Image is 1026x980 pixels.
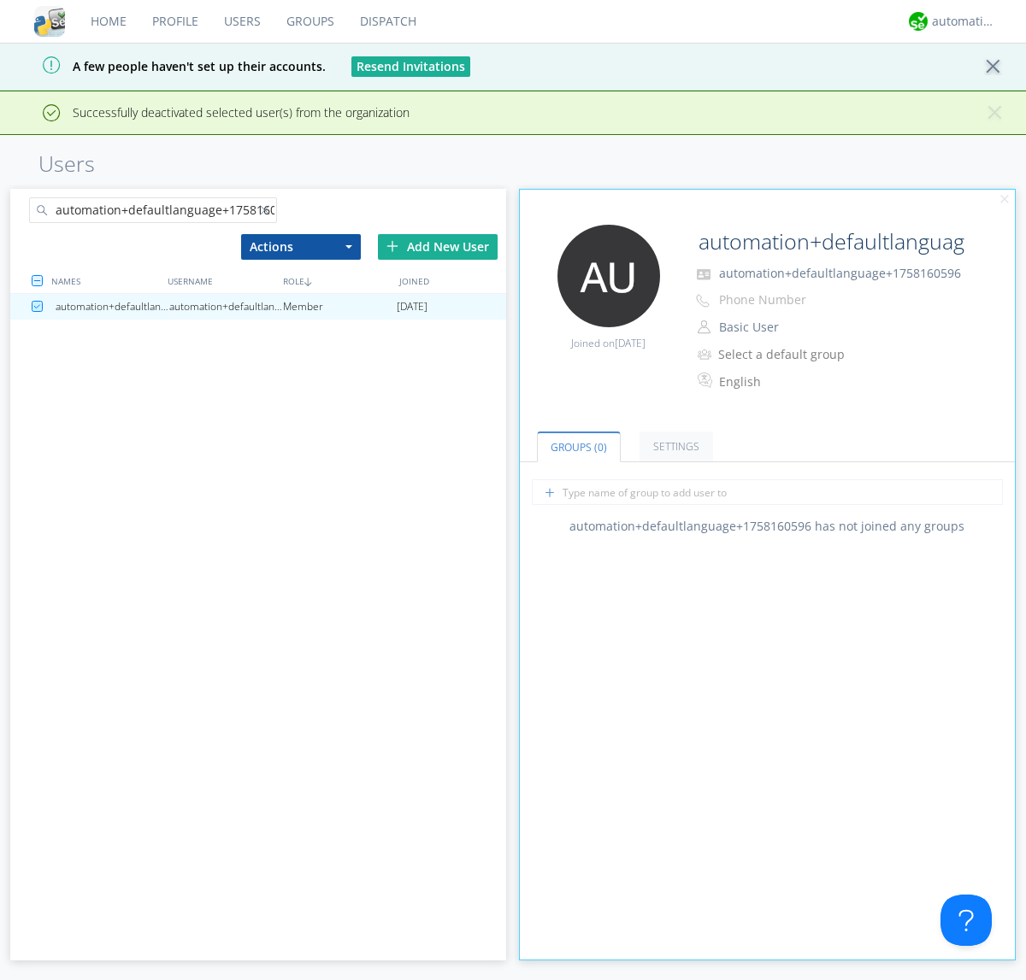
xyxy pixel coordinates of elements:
[698,343,714,366] img: icon-alert-users-thin-outline.svg
[615,336,646,350] span: [DATE]
[696,294,710,308] img: phone-outline.svg
[279,268,394,293] div: ROLE
[698,370,715,390] img: In groups with Translation enabled, this user's messages will be automatically translated to and ...
[520,518,1016,535] div: automation+defaultlanguage+1758160596 has not joined any groups
[999,194,1011,206] img: cancel.svg
[13,58,326,74] span: A few people haven't set up their accounts.
[698,320,711,334] img: person-outline.svg
[13,104,410,120] span: Successfully deactivated selected user(s) from the organization
[537,431,621,462] a: Groups (0)
[241,234,361,260] button: Actions
[397,294,427,320] span: [DATE]
[378,234,498,260] div: Add New User
[10,294,506,320] a: automation+defaultlanguage+1758160596automation+defaultlanguage+1758160596Member[DATE]
[395,268,510,293] div: JOINED
[47,268,162,293] div: NAMES
[940,895,992,946] iframe: Toggle Customer Support
[909,12,928,31] img: d2d01cd9b4174d08988066c6d424eccd
[557,225,660,327] img: 373638.png
[719,265,961,281] span: automation+defaultlanguage+1758160596
[719,373,862,390] div: English
[34,6,65,37] img: cddb5a64eb264b2086981ab96f4c1ba7
[169,294,283,320] div: automation+defaultlanguage+1758160596
[713,315,884,339] button: Basic User
[692,225,968,259] input: Name
[640,431,713,461] a: Settings
[386,240,398,252] img: plus.svg
[571,336,646,350] span: Joined on
[351,56,470,77] button: Resend Invitations
[56,294,169,320] div: automation+defaultlanguage+1758160596
[283,294,397,320] div: Member
[29,197,277,223] input: Search users
[932,13,996,30] div: automation+atlas
[532,479,1003,505] input: Type name of group to add user to
[718,346,861,363] div: Select a default group
[163,268,279,293] div: USERNAME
